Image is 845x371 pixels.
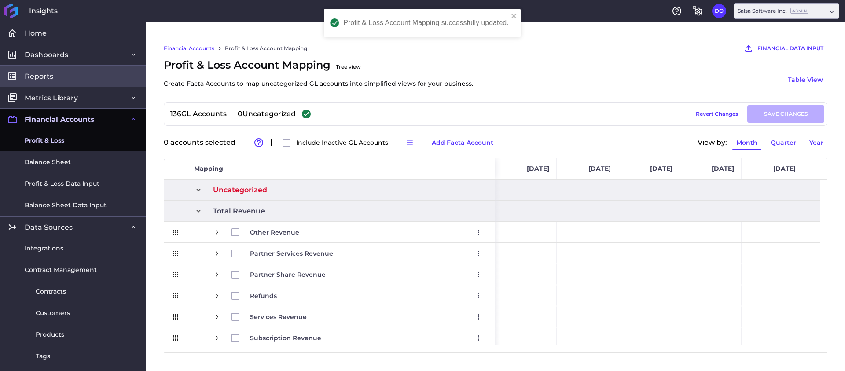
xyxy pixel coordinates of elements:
span: Partner Share Revenue [250,264,326,285]
div: Press SPACE to select this row. [164,222,495,243]
button: close [511,12,518,21]
span: Reports [25,72,53,81]
button: Revert Changes [692,105,742,123]
button: User Menu [471,268,485,282]
span: Integrations [25,244,63,253]
span: Customers [36,309,70,318]
span: Dashboards [25,50,68,59]
div: 0 accounts selected [164,139,241,146]
span: [DATE] [773,165,796,173]
span: Profit & Loss Data Input [25,179,99,188]
div: Press SPACE to select this row. [164,243,495,264]
div: Profit & Loss Account Mapping successfully updated. [343,19,508,26]
span: Subscription Revenue [250,328,321,348]
a: Financial Accounts [164,44,214,52]
button: Month [732,136,761,150]
span: Profit & Loss Account Mapping [164,57,473,89]
span: Balance Sheet [25,158,71,167]
div: Press SPACE to select this row. [164,285,495,306]
div: Press SPACE to select this row. [164,180,495,201]
span: Profit & Loss [25,136,64,145]
div: Press SPACE to select this row. [164,306,495,327]
span: Total Revenue [213,201,265,221]
div: 0 Uncategorized [238,110,296,118]
div: Press SPACE to select this row. [164,264,495,285]
div: 136 GL Accounts [167,110,227,118]
span: [DATE] [588,165,611,173]
span: Home [25,29,47,38]
button: Help [670,4,684,18]
span: Financial Accounts [25,115,95,124]
span: Partner Services Revenue [250,243,333,264]
p: Create Facta Accounts to map uncategorized GL accounts into simplified views for your business. [164,78,473,89]
button: User Menu [471,225,485,239]
span: Tags [36,352,50,361]
div: Dropdown select [734,3,839,19]
button: User Menu [471,331,485,345]
button: Year [805,136,827,150]
button: Add Facta Account [428,136,497,150]
button: User Menu [471,246,485,261]
span: Include Inactive GL Accounts [296,140,388,146]
ins: Admin [790,8,808,14]
button: Quarter [767,136,800,150]
span: Metrics Library [25,93,78,103]
div: Press SPACE to select this row. [164,327,495,349]
span: [DATE] [650,165,672,173]
span: View by: [698,139,727,146]
span: Products [36,330,64,339]
span: Services Revenue [250,307,307,327]
span: Data Sources [25,223,73,232]
span: [DATE] [527,165,549,173]
button: FINANCIAL DATA INPUT [739,40,827,57]
ins: Tree view [336,63,361,70]
button: General Settings [691,4,705,18]
span: Balance Sheet Data Input [25,201,107,210]
a: Profit & Loss Account Mapping [225,44,307,52]
div: Salsa Software Inc. [738,7,808,15]
span: Contract Management [25,265,97,275]
button: User Menu [471,310,485,324]
span: Contracts [36,287,66,296]
span: [DATE] [712,165,734,173]
span: Mapping [194,165,223,173]
span: Refunds [250,286,277,306]
span: Other Revenue [250,222,299,242]
button: User Menu [471,289,485,303]
span: Uncategorized [213,180,267,200]
button: Table View [783,73,827,87]
button: User Menu [712,4,726,18]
